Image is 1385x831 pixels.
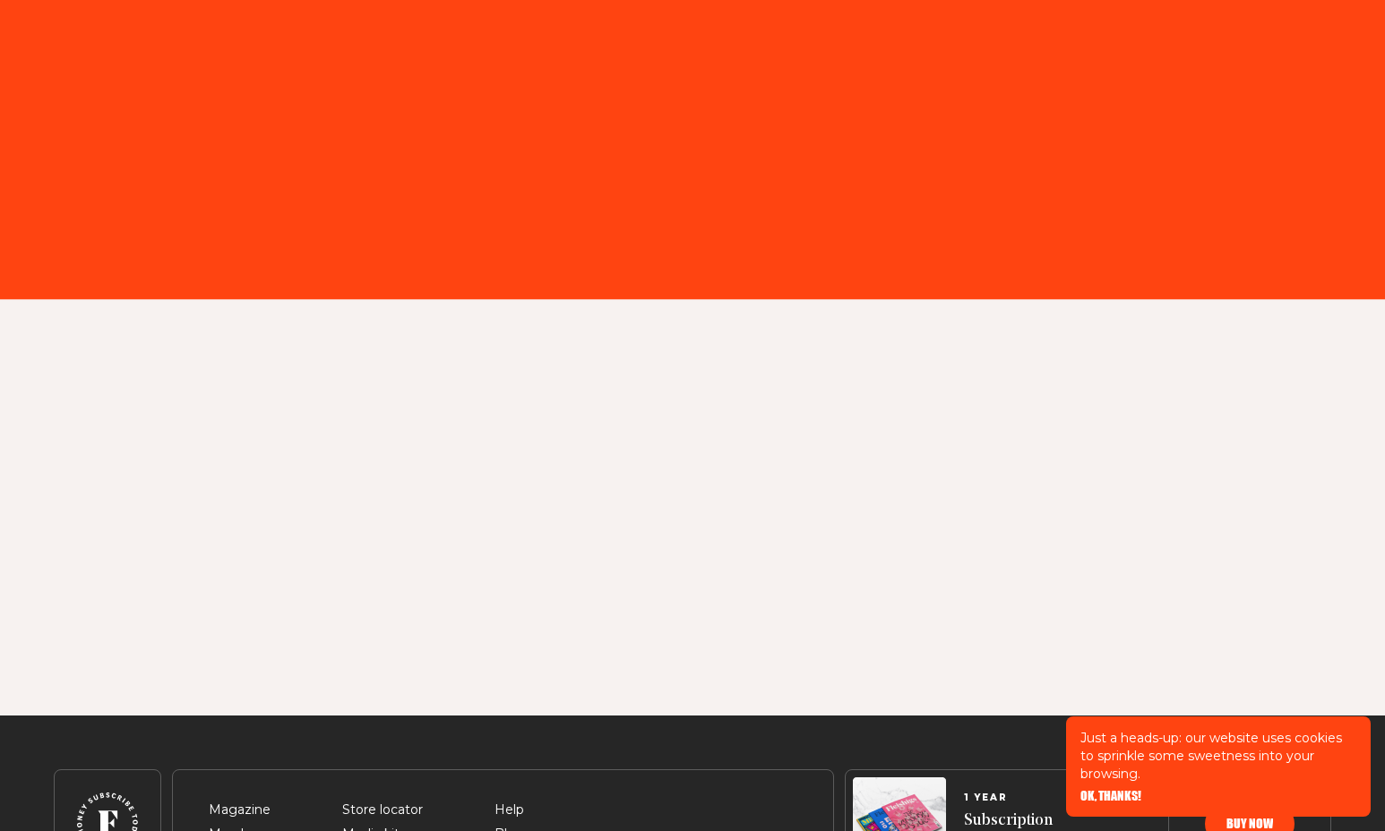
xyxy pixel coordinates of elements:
[1080,790,1141,802] button: OK, THANKS!
[342,800,423,821] span: Store locator
[964,792,1053,803] span: 1 YEAR
[1226,818,1273,830] span: Buy now
[342,801,423,818] a: Store locator
[209,800,271,821] span: Magazine
[1080,729,1356,783] p: Just a heads-up: our website uses cookies to sprinkle some sweetness into your browsing.
[209,801,271,818] a: Magazine
[495,800,524,821] span: Help
[495,801,524,818] a: Help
